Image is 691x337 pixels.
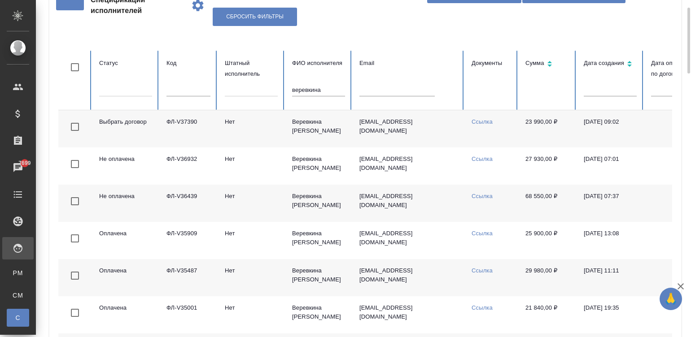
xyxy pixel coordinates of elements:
td: 23 990,00 ₽ [518,110,577,147]
td: [EMAIL_ADDRESS][DOMAIN_NAME] [352,147,464,185]
td: ФЛ-V35001 [159,296,218,333]
a: Ссылка [472,230,493,237]
div: ФИО исполнителя [292,58,345,69]
td: Выбрать договор [92,110,159,147]
td: [EMAIL_ADDRESS][DOMAIN_NAME] [352,296,464,333]
a: Ссылка [472,118,493,125]
span: 🙏 [663,289,678,308]
span: Toggle Row Selected [66,155,84,173]
td: [DATE] 07:37 [577,185,644,222]
td: [DATE] 09:02 [577,110,644,147]
td: Веревкина [PERSON_NAME] [285,147,352,185]
td: ФЛ-V36932 [159,147,218,185]
td: 68 550,00 ₽ [518,185,577,222]
span: С [11,313,25,322]
td: ФЛ-V37390 [159,110,218,147]
a: С [7,309,29,327]
span: Toggle Row Selected [66,266,84,285]
td: Нет [218,147,285,185]
div: Штатный исполнитель [225,58,278,79]
td: Нет [218,110,285,147]
a: PM [7,264,29,282]
span: Toggle Row Selected [66,229,84,248]
div: Статус [99,58,152,69]
td: 25 900,00 ₽ [518,222,577,259]
a: Ссылка [472,193,493,199]
td: Оплачена [92,259,159,296]
td: Оплачена [92,296,159,333]
td: Веревкина [PERSON_NAME] [285,296,352,333]
td: Нет [218,296,285,333]
td: Нет [218,259,285,296]
td: Не оплачена [92,147,159,185]
span: PM [11,268,25,277]
a: Ссылка [472,267,493,274]
span: CM [11,291,25,300]
td: Нет [218,185,285,222]
td: Веревкина [PERSON_NAME] [285,185,352,222]
td: [DATE] 11:11 [577,259,644,296]
td: [EMAIL_ADDRESS][DOMAIN_NAME] [352,185,464,222]
td: [EMAIL_ADDRESS][DOMAIN_NAME] [352,110,464,147]
td: ФЛ-V35487 [159,259,218,296]
td: [EMAIL_ADDRESS][DOMAIN_NAME] [352,259,464,296]
td: Оплачена [92,222,159,259]
a: Ссылка [472,304,493,311]
span: Сбросить фильтры [226,13,284,21]
span: Toggle Row Selected [66,192,84,211]
td: 21 840,00 ₽ [518,296,577,333]
div: Email [359,58,457,69]
td: 27 930,00 ₽ [518,147,577,185]
div: Документы [472,58,511,69]
button: 🙏 [660,288,682,310]
span: 7699 [13,159,36,168]
td: Веревкина [PERSON_NAME] [285,259,352,296]
td: Веревкина [PERSON_NAME] [285,110,352,147]
td: [DATE] 19:35 [577,296,644,333]
td: ФЛ-V36439 [159,185,218,222]
td: [EMAIL_ADDRESS][DOMAIN_NAME] [352,222,464,259]
td: 29 980,00 ₽ [518,259,577,296]
div: Сортировка [525,58,569,71]
div: Код [166,58,210,69]
a: 7699 [2,156,34,179]
td: Веревкина [PERSON_NAME] [285,222,352,259]
td: Нет [218,222,285,259]
td: Не оплачена [92,185,159,222]
span: Toggle Row Selected [66,303,84,322]
a: Ссылка [472,156,493,162]
div: Сортировка [584,58,637,71]
td: ФЛ-V35909 [159,222,218,259]
span: Toggle Row Selected [66,117,84,136]
a: CM [7,286,29,304]
button: Сбросить фильтры [213,8,297,26]
td: [DATE] 07:01 [577,147,644,185]
td: [DATE] 13:08 [577,222,644,259]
